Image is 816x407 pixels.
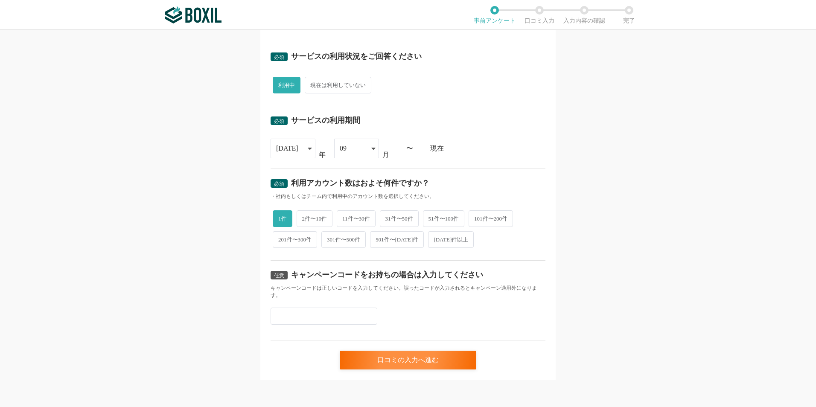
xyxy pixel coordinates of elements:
[606,6,651,24] li: 完了
[273,77,300,93] span: 利用中
[271,193,545,200] div: ・社内もしくはチーム内で利用中のアカウント数を選択してください。
[428,231,474,248] span: [DATE]件以上
[382,151,389,158] div: 月
[273,210,292,227] span: 1件
[291,52,422,60] div: サービスの利用状況をご回答ください
[423,210,465,227] span: 51件〜100件
[340,139,347,158] div: 09
[469,210,513,227] span: 101件〜200件
[276,139,298,158] div: [DATE]
[340,351,476,369] div: 口コミの入力へ進む
[406,145,413,152] div: 〜
[472,6,517,24] li: 事前アンケート
[305,77,371,93] span: 現在は利用していない
[274,273,284,279] span: 任意
[430,145,545,152] div: 現在
[271,285,545,299] div: キャンペーンコードは正しいコードを入力してください。誤ったコードが入力されるとキャンペーン適用外になります。
[380,210,419,227] span: 31件〜50件
[274,54,284,60] span: 必須
[562,6,606,24] li: 入力内容の確認
[517,6,562,24] li: 口コミ入力
[321,231,366,248] span: 301件〜500件
[165,6,221,23] img: ボクシルSaaS_ロゴ
[273,231,317,248] span: 201件〜300件
[274,118,284,124] span: 必須
[291,116,360,124] div: サービスの利用期間
[297,210,333,227] span: 2件〜10件
[291,271,483,279] div: キャンペーンコードをお持ちの場合は入力してください
[274,181,284,187] span: 必須
[319,151,326,158] div: 年
[370,231,424,248] span: 501件〜[DATE]件
[337,210,376,227] span: 11件〜30件
[291,179,429,187] div: 利用アカウント数はおよそ何件ですか？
